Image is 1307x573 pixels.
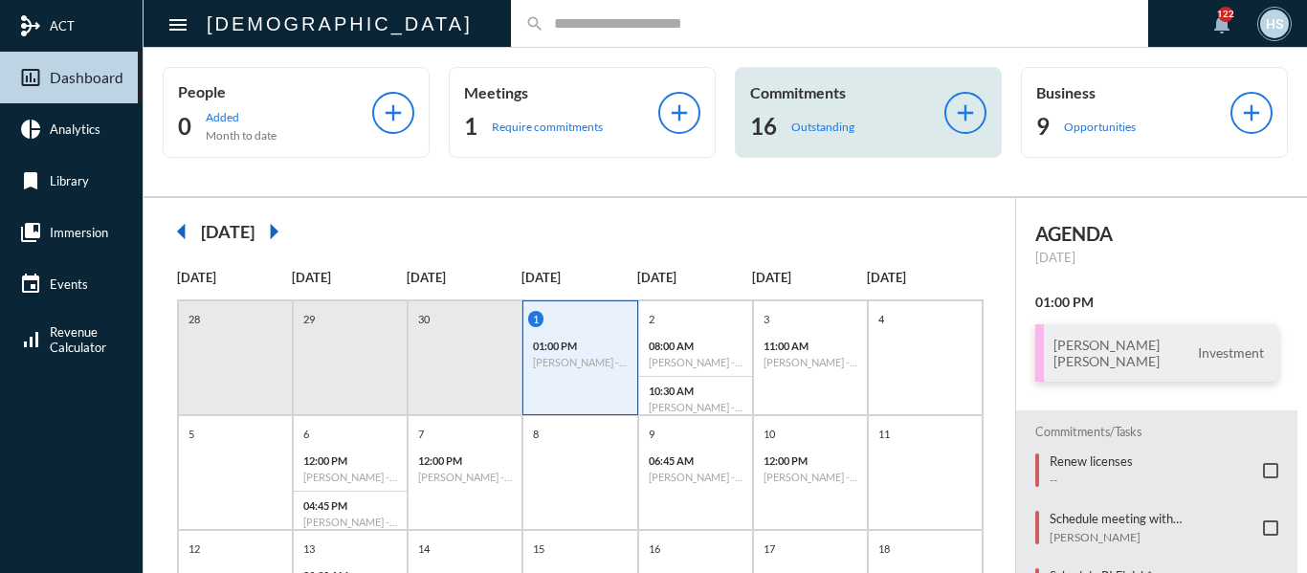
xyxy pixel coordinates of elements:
p: 1 [528,311,543,327]
h2: 0 [178,111,191,142]
mat-icon: add [666,99,693,126]
p: 01:00 PM [533,340,627,352]
h2: 9 [1036,111,1050,142]
p: 12:00 PM [303,454,397,467]
p: [DATE] [177,270,292,285]
p: Renew licenses [1050,453,1133,469]
mat-icon: signal_cellular_alt [19,328,42,351]
p: [DATE] [1035,250,1278,265]
h2: 01:00 PM [1035,294,1278,310]
p: Commitments [750,83,944,101]
button: Toggle sidenav [159,5,197,43]
h2: 16 [750,111,777,142]
p: [DATE] [407,270,521,285]
h6: [PERSON_NAME] - [PERSON_NAME] - Review [649,356,742,368]
h6: [PERSON_NAME] - Retirement Doctrine II [303,516,397,528]
p: 12:00 PM [764,454,857,467]
span: Events [50,276,88,292]
p: 14 [413,540,434,557]
mat-icon: Side nav toggle icon [166,13,189,36]
p: 08:00 AM [649,340,742,352]
p: [DATE] [521,270,636,285]
h6: [PERSON_NAME] - Retirement Income [649,401,742,413]
p: 10 [759,426,780,442]
h2: 1 [464,111,477,142]
p: 04:45 PM [303,499,397,512]
div: HS [1260,10,1289,38]
h6: [PERSON_NAME] - Investment [649,471,742,483]
p: 11:00 AM [764,340,857,352]
mat-icon: notifications [1210,12,1233,35]
p: 3 [759,311,774,327]
span: Investment [1193,344,1269,362]
h3: [PERSON_NAME] [PERSON_NAME] [1053,337,1160,369]
mat-icon: event [19,273,42,296]
p: 9 [644,426,659,442]
p: 06:45 AM [649,454,742,467]
mat-icon: add [952,99,979,126]
p: 5 [184,426,199,442]
p: 28 [184,311,205,327]
mat-icon: arrow_left [163,212,201,251]
p: People [178,82,372,100]
h6: [PERSON_NAME] - Review [764,356,857,368]
p: 30 [413,311,434,327]
h2: [DATE] [201,221,255,242]
mat-icon: add [1238,99,1265,126]
mat-icon: add [380,99,407,126]
p: 16 [644,540,665,557]
p: Schedule meeting with [PERSON_NAME] [1050,511,1253,526]
h2: [DEMOGRAPHIC_DATA] [207,9,473,39]
p: Month to date [206,128,277,143]
span: Dashboard [50,69,123,86]
p: 6 [299,426,314,442]
span: ACT [50,18,75,33]
p: [DATE] [752,270,867,285]
h6: [PERSON_NAME] - [PERSON_NAME] - Life With [PERSON_NAME] [764,471,857,483]
p: Require commitments [492,120,603,134]
p: Outstanding [791,120,854,134]
p: 29 [299,311,320,327]
p: 18 [874,540,895,557]
p: 17 [759,540,780,557]
p: [DATE] [637,270,752,285]
p: 2 [644,311,659,327]
p: [DATE] [867,270,982,285]
mat-icon: search [525,14,544,33]
mat-icon: mediation [19,14,42,37]
p: Opportunities [1064,120,1136,134]
p: 7 [413,426,429,442]
div: 122 [1218,7,1233,22]
p: 12 [184,540,205,557]
p: 15 [528,540,549,557]
mat-icon: pie_chart [19,118,42,141]
p: Meetings [464,83,658,101]
h6: [PERSON_NAME] - [PERSON_NAME] - Investment [533,356,627,368]
p: 11 [874,426,895,442]
span: Library [50,173,89,188]
span: Immersion [50,225,108,240]
p: 10:30 AM [649,385,742,397]
span: Analytics [50,121,100,137]
p: Added [206,110,277,124]
mat-icon: collections_bookmark [19,221,42,244]
p: -- [1050,473,1133,487]
mat-icon: insert_chart_outlined [19,66,42,89]
mat-icon: arrow_right [255,212,293,251]
p: 8 [528,426,543,442]
p: 4 [874,311,889,327]
p: 12:00 PM [418,454,512,467]
h6: [PERSON_NAME] - Review [303,471,397,483]
p: [PERSON_NAME] [1050,530,1253,544]
span: Revenue Calculator [50,324,106,355]
h2: Commitments/Tasks [1035,425,1278,439]
p: Business [1036,83,1230,101]
mat-icon: bookmark [19,169,42,192]
p: 13 [299,540,320,557]
h6: [PERSON_NAME] - [PERSON_NAME] - Retirement Income [418,471,512,483]
p: [DATE] [292,270,407,285]
h2: AGENDA [1035,222,1278,245]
